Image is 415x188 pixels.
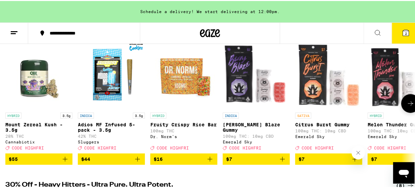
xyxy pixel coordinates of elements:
[150,133,217,138] div: Dr. Norm's
[299,155,305,161] span: $7
[223,112,239,118] p: INDICA
[4,5,48,10] span: Hi. Need any help?
[295,112,311,118] p: SATIVA
[150,112,166,118] p: HYBRID
[295,128,362,132] p: 100mg THC: 10mg CBD
[295,121,362,126] p: Citrus Burst Gummy
[78,41,145,152] a: Open page for Adios MF Infused 5-pack - 3.5g from Sluggers
[81,155,90,161] span: $44
[223,139,290,143] div: Emerald Sky
[150,41,217,108] img: Dr. Norm's - Fruity Crispy Rice Bar
[223,121,290,132] p: [PERSON_NAME] Blaze Gummy
[295,152,362,164] button: Add to bag
[223,41,290,152] a: Open page for Berry Blaze Gummy from Emerald Sky
[78,133,145,137] p: 42% THC
[157,145,189,149] span: CODE HIGHFRI
[226,155,232,161] span: $7
[12,145,44,149] span: CODE HIGHFRI
[5,112,21,118] p: HYBRID
[150,152,217,164] button: Add to bag
[78,41,145,108] img: Sluggers - Adios MF Infused 5-pack - 3.5g
[223,133,290,137] p: 100mg THC: 10mg CBD
[154,155,163,161] span: $16
[78,152,145,164] button: Add to bag
[84,145,116,149] span: CODE HIGHFRI
[150,121,217,126] p: Fruity Crispy Rice Bar
[133,112,145,118] p: 3.5g
[5,139,72,143] div: Cannabiotix
[78,112,94,118] p: INDICA
[295,41,362,152] a: Open page for Citrus Burst Gummy from Emerald Sky
[295,133,362,138] div: Emerald Sky
[368,112,384,118] p: HYBRID
[405,30,407,35] span: 2
[78,139,145,143] div: Sluggers
[150,128,217,132] p: 100mg THC
[5,41,72,152] a: Open page for Mount Zereal Kush - 3.5g from Cannabiotix
[9,155,18,161] span: $55
[352,145,365,159] iframe: Close message
[5,152,72,164] button: Add to bag
[393,161,415,183] iframe: Button to launch messaging window
[78,121,145,132] p: Adios MF Infused 5-pack - 3.5g
[150,41,217,152] a: Open page for Fruity Crispy Rice Bar from Dr. Norm's
[223,152,290,164] button: Add to bag
[5,41,72,108] img: Cannabiotix - Mount Zereal Kush - 3.5g
[60,112,72,118] p: 3.5g
[229,145,261,149] span: CODE HIGHFRI
[295,41,362,108] img: Emerald Sky - Citrus Burst Gummy
[5,121,72,132] p: Mount Zereal Kush - 3.5g
[5,133,72,137] p: 28% THC
[223,41,290,108] img: Emerald Sky - Berry Blaze Gummy
[302,145,334,149] span: CODE HIGHFRI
